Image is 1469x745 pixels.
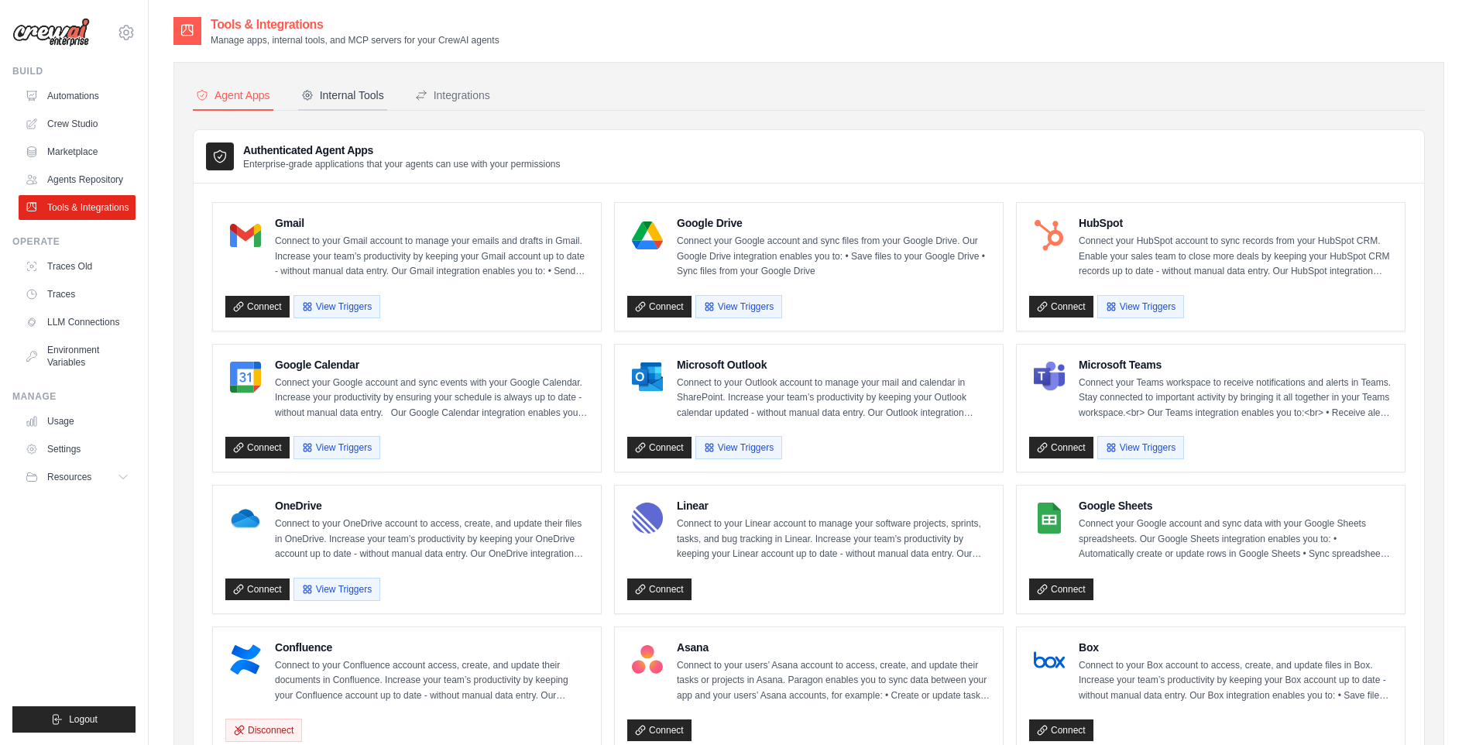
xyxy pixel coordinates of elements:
h4: Gmail [275,215,589,231]
p: Connect your Teams workspace to receive notifications and alerts in Teams. Stay connected to impo... [1079,376,1392,421]
button: View Triggers [293,578,380,601]
button: Agent Apps [193,81,273,111]
button: Logout [12,706,136,733]
img: Linear Logo [632,503,663,534]
div: Integrations [415,88,490,103]
img: HubSpot Logo [1034,220,1065,251]
h4: Asana [677,640,990,655]
h4: Confluence [275,640,589,655]
p: Connect to your users’ Asana account to access, create, and update their tasks or projects in Asa... [677,658,990,704]
a: Settings [19,437,136,462]
h4: OneDrive [275,498,589,513]
button: View Triggers [695,436,782,459]
div: Internal Tools [301,88,384,103]
div: Manage [12,390,136,403]
img: Confluence Logo [230,644,261,675]
h4: Microsoft Outlook [677,357,990,372]
a: Connect [627,437,692,458]
h3: Authenticated Agent Apps [243,142,561,158]
a: Connect [225,578,290,600]
img: Asana Logo [632,644,663,675]
button: View Triggers [695,295,782,318]
a: Marketplace [19,139,136,164]
button: Disconnect [225,719,302,742]
a: LLM Connections [19,310,136,335]
h4: Google Drive [677,215,990,231]
img: Google Calendar Logo [230,362,261,393]
a: Traces [19,282,136,307]
button: Integrations [412,81,493,111]
a: Tools & Integrations [19,195,136,220]
p: Connect your HubSpot account to sync records from your HubSpot CRM. Enable your sales team to clo... [1079,234,1392,280]
button: View Triggers [293,295,380,318]
button: View Triggers [1097,295,1184,318]
div: Operate [12,235,136,248]
p: Connect your Google account and sync events with your Google Calendar. Increase your productivity... [275,376,589,421]
p: Connect to your Gmail account to manage your emails and drafts in Gmail. Increase your team’s pro... [275,234,589,280]
p: Enterprise-grade applications that your agents can use with your permissions [243,158,561,170]
p: Connect to your Box account to access, create, and update files in Box. Increase your team’s prod... [1079,658,1392,704]
a: Connect [225,296,290,318]
h4: HubSpot [1079,215,1392,231]
h4: Microsoft Teams [1079,357,1392,372]
a: Agents Repository [19,167,136,192]
p: Manage apps, internal tools, and MCP servers for your CrewAI agents [211,34,499,46]
img: Gmail Logo [230,220,261,251]
h4: Box [1079,640,1392,655]
img: Box Logo [1034,644,1065,675]
a: Connect [1029,437,1093,458]
p: Connect your Google account and sync data with your Google Sheets spreadsheets. Our Google Sheets... [1079,517,1392,562]
span: Logout [69,713,98,726]
a: Traces Old [19,254,136,279]
p: Connect to your Confluence account access, create, and update their documents in Confluence. Incr... [275,658,589,704]
div: Build [12,65,136,77]
a: Connect [1029,719,1093,741]
img: Microsoft Outlook Logo [632,362,663,393]
button: Internal Tools [298,81,387,111]
a: Connect [627,296,692,318]
a: Connect [225,437,290,458]
img: Google Drive Logo [632,220,663,251]
p: Connect your Google account and sync files from your Google Drive. Our Google Drive integration e... [677,234,990,280]
img: Microsoft Teams Logo [1034,362,1065,393]
span: Resources [47,471,91,483]
a: Environment Variables [19,338,136,375]
img: Logo [12,18,90,47]
a: Connect [627,719,692,741]
p: Connect to your Outlook account to manage your mail and calendar in SharePoint. Increase your tea... [677,376,990,421]
a: Crew Studio [19,112,136,136]
img: Google Sheets Logo [1034,503,1065,534]
a: Connect [627,578,692,600]
button: Resources [19,465,136,489]
h4: Google Sheets [1079,498,1392,513]
a: Automations [19,84,136,108]
button: View Triggers [293,436,380,459]
a: Usage [19,409,136,434]
p: Connect to your OneDrive account to access, create, and update their files in OneDrive. Increase ... [275,517,589,562]
p: Connect to your Linear account to manage your software projects, sprints, tasks, and bug tracking... [677,517,990,562]
img: OneDrive Logo [230,503,261,534]
h4: Google Calendar [275,357,589,372]
h2: Tools & Integrations [211,15,499,34]
h4: Linear [677,498,990,513]
button: View Triggers [1097,436,1184,459]
a: Connect [1029,296,1093,318]
div: Agent Apps [196,88,270,103]
a: Connect [1029,578,1093,600]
